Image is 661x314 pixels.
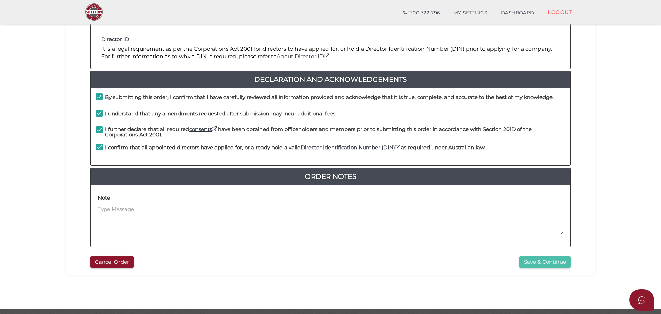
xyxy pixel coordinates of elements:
[396,6,447,20] a: 1300 722 796
[98,195,110,201] h4: Note
[91,171,570,182] a: Order Notes
[541,5,579,19] a: LOGOUT
[629,289,654,311] button: Open asap
[105,145,485,151] h4: I confirm that all appointed directors have applied for, or already hold a valid as required unde...
[447,6,494,20] a: MY SETTINGS
[101,45,560,61] p: It is a legal requirement as per the Corporations Act 2001 for directors to have applied for, or ...
[105,126,565,138] h4: I further declare that all required have been obtained from officeholders and members prior to su...
[101,37,560,42] h4: Director ID
[519,256,571,268] button: Save & Continue
[277,53,330,60] a: About Director ID
[494,6,541,20] a: DASHBOARD
[301,144,401,151] a: Director Identification Number (DIN)
[105,94,554,100] h4: By submitting this order, I confirm that I have carefully reviewed all information provided and a...
[189,126,218,132] a: consents
[105,111,336,117] h4: I understand that any amendments requested after submission may incur additional fees.
[90,256,134,268] button: Cancel Order
[91,74,570,85] a: Declaration And Acknowledgements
